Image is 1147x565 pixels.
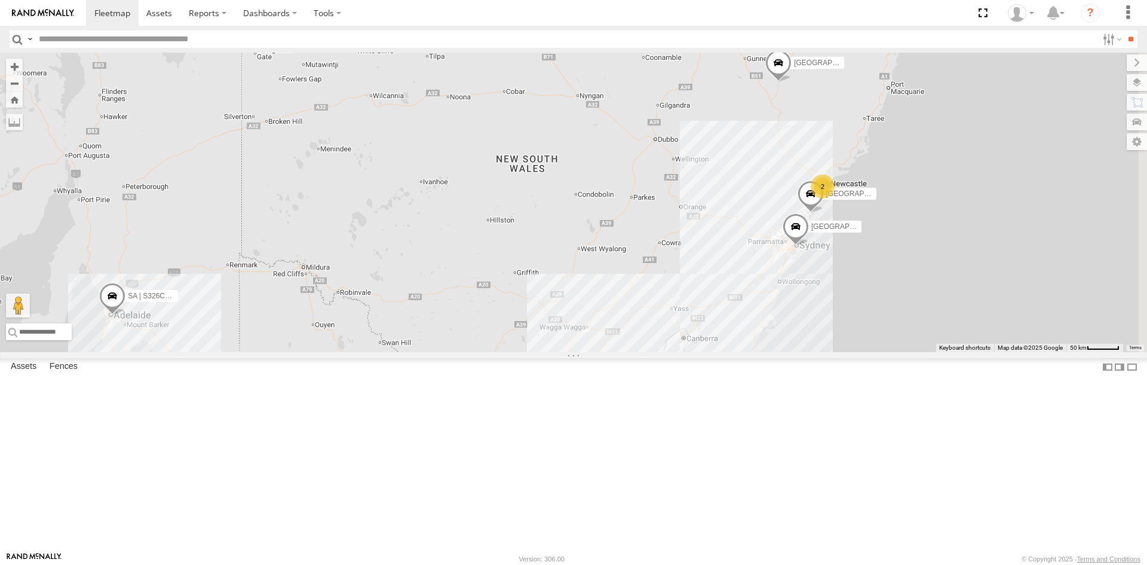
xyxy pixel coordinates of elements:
span: SA | S326COA | [PERSON_NAME] [128,292,240,300]
span: 50 km [1070,344,1087,351]
label: Search Query [25,30,35,48]
label: Hide Summary Table [1126,358,1138,375]
a: Terms (opens in new tab) [1129,346,1142,350]
label: Fences [44,359,84,375]
button: Zoom in [6,59,23,75]
i: ? [1081,4,1100,23]
label: Map Settings [1127,133,1147,150]
label: Dock Summary Table to the Left [1102,358,1114,375]
span: Map data ©2025 Google [998,344,1063,351]
label: Measure [6,114,23,130]
button: Keyboard shortcuts [939,344,990,352]
label: Dock Summary Table to the Right [1114,358,1125,375]
span: [GEOGRAPHIC_DATA] | DL37VN | [GEOGRAPHIC_DATA] [811,222,999,231]
label: Assets [5,359,42,375]
button: Zoom Home [6,91,23,108]
a: Visit our Website [7,553,62,565]
img: rand-logo.svg [12,9,74,17]
div: 2 [811,175,835,198]
button: Zoom out [6,75,23,91]
label: Search Filter Options [1098,30,1124,48]
div: Charlotte Salt [1004,4,1038,22]
div: Version: 306.00 [519,555,565,563]
span: [GEOGRAPHIC_DATA] | ESN15Q | [PERSON_NAME] [794,58,968,66]
button: Drag Pegman onto the map to open Street View [6,294,30,317]
a: Terms and Conditions [1077,555,1140,563]
button: Map scale: 50 km per 51 pixels [1066,344,1123,352]
div: © Copyright 2025 - [1022,555,1140,563]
